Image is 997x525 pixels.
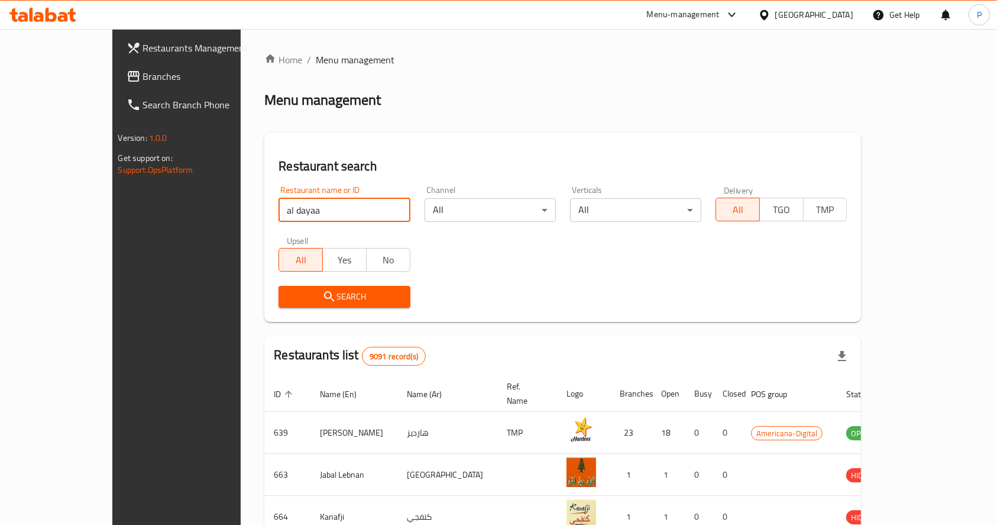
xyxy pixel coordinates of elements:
[557,376,610,412] th: Logo
[977,8,982,21] span: P
[713,412,742,454] td: 0
[570,198,701,222] div: All
[803,198,847,221] button: TMP
[322,248,367,272] button: Yes
[397,454,497,496] td: [GEOGRAPHIC_DATA]
[143,69,270,83] span: Branches
[310,412,397,454] td: [PERSON_NAME]
[118,150,173,166] span: Get support on:
[425,198,556,222] div: All
[828,342,856,371] div: Export file
[284,252,318,269] span: All
[117,34,279,62] a: Restaurants Management
[117,91,279,119] a: Search Branch Phone
[610,376,652,412] th: Branches
[264,454,310,496] td: 663
[366,248,410,272] button: No
[288,289,400,304] span: Search
[264,53,861,67] nav: breadcrumb
[724,186,753,194] label: Delivery
[264,53,302,67] a: Home
[279,286,410,308] button: Search
[685,454,713,496] td: 0
[316,53,394,67] span: Menu management
[775,8,853,21] div: [GEOGRAPHIC_DATA]
[652,454,685,496] td: 1
[371,252,406,269] span: No
[610,412,652,454] td: 23
[752,427,822,440] span: Americana-Digital
[652,412,685,454] td: 18
[751,387,802,401] span: POS group
[397,412,497,454] td: هارديز
[118,130,147,146] span: Version:
[274,387,296,401] span: ID
[264,412,310,454] td: 639
[846,469,882,482] span: HIDDEN
[362,347,426,366] div: Total records count
[279,198,410,222] input: Search for restaurant name or ID..
[143,98,270,112] span: Search Branch Phone
[507,379,543,408] span: Ref. Name
[647,8,720,22] div: Menu-management
[497,412,557,454] td: TMP
[846,468,882,482] div: HIDDEN
[713,454,742,496] td: 0
[610,454,652,496] td: 1
[274,346,426,366] h2: Restaurants list
[846,427,875,440] span: OPEN
[362,351,425,362] span: 9091 record(s)
[287,236,309,244] label: Upsell
[149,130,167,146] span: 1.0.0
[307,53,311,67] li: /
[310,454,397,496] td: Jabal Lebnan
[765,201,799,218] span: TGO
[846,426,875,440] div: OPEN
[567,416,596,445] img: Hardee's
[407,387,457,401] span: Name (Ar)
[808,201,843,218] span: TMP
[652,376,685,412] th: Open
[846,511,882,524] span: HIDDEN
[279,157,847,175] h2: Restaurant search
[117,62,279,91] a: Branches
[846,387,885,401] span: Status
[721,201,755,218] span: All
[279,248,323,272] button: All
[685,376,713,412] th: Busy
[713,376,742,412] th: Closed
[716,198,760,221] button: All
[685,412,713,454] td: 0
[328,252,362,269] span: Yes
[143,41,270,55] span: Restaurants Management
[567,458,596,487] img: Jabal Lebnan
[264,91,381,109] h2: Menu management
[118,162,193,178] a: Support.OpsPlatform
[759,198,804,221] button: TGO
[846,510,882,524] div: HIDDEN
[320,387,372,401] span: Name (En)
